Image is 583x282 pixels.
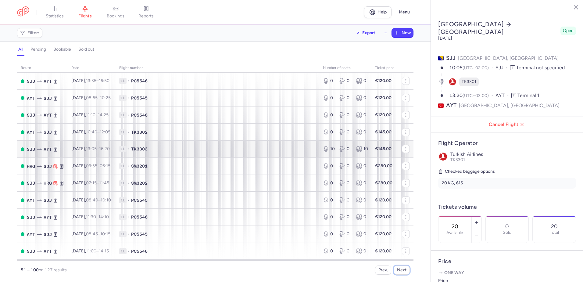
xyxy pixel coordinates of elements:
[131,197,148,203] span: PC5545
[356,129,368,135] div: 0
[128,146,130,152] span: •
[86,78,96,83] time: 13:35
[323,180,334,186] div: 0
[323,129,334,135] div: 0
[71,248,109,254] span: [DATE],
[53,47,71,52] h4: bookable
[86,78,109,83] span: –
[86,214,96,219] time: 11:30
[395,6,413,18] button: Menu
[107,13,124,19] span: bookings
[17,28,42,38] button: Filters
[128,214,130,220] span: •
[27,197,35,204] span: AYT
[450,152,576,157] p: Turkish Airlines
[100,95,111,100] time: 10:25
[71,95,111,100] span: [DATE],
[99,180,109,186] time: 11:45
[99,78,109,83] time: 16:50
[323,214,334,220] div: 0
[86,112,95,117] time: 11:10
[463,93,489,98] span: (UTC+03:00)
[17,63,68,73] th: route
[375,95,392,100] strong: €120.00
[339,78,351,84] div: 0
[119,214,127,220] span: 1L
[516,65,565,70] span: Terminal not specified
[71,112,109,117] span: [DATE],
[131,95,148,101] span: PC5545
[17,6,29,18] a: CitizenPlane red outlined logo
[510,65,515,70] span: T
[98,112,109,117] time: 14:25
[364,6,392,18] a: Help
[30,47,46,52] h4: pending
[44,163,52,170] span: SJJ
[27,95,35,102] span: AYT
[86,95,111,100] span: –
[356,95,368,101] div: 0
[128,197,130,203] span: •
[438,178,576,189] li: 20 KG, €15
[438,270,576,276] p: One way
[339,180,351,186] div: 0
[131,112,148,118] span: PC5546
[71,231,110,237] span: [DATE],
[71,146,110,151] span: [DATE],
[375,266,391,275] button: Prev.
[131,231,148,237] span: PC5545
[352,28,379,38] button: Export
[128,163,130,169] span: •
[323,197,334,203] div: 0
[100,129,110,135] time: 12:05
[27,214,35,221] span: SJJ
[131,146,148,152] span: TK3303
[27,129,35,136] span: Antalya, Antalya, Turkey
[86,146,110,151] span: –
[131,163,148,169] span: SM3201
[86,214,109,219] span: –
[86,163,97,168] time: 03:35
[86,231,98,237] time: 08:45
[495,64,510,71] span: SJJ
[463,65,489,70] span: (UTC+02:00)
[119,231,127,237] span: 1L
[438,258,576,265] h4: Price
[438,20,558,36] h2: [GEOGRAPHIC_DATA] [GEOGRAPHIC_DATA]
[119,112,127,118] span: 1L
[356,112,368,118] div: 0
[116,63,319,73] th: Flight number
[27,31,40,35] span: Filters
[323,248,334,254] div: 0
[446,230,463,235] label: Available
[86,197,98,203] time: 08:40
[449,65,463,70] time: 10:05
[100,163,110,168] time: 06:15
[44,112,52,118] span: AYT
[339,214,351,220] div: 0
[375,197,392,203] strong: €120.00
[27,231,35,238] span: AYT
[551,223,558,230] p: 20
[323,231,334,237] div: 0
[131,214,148,220] span: PC5546
[356,146,368,152] div: 10
[131,129,148,135] span: TK3302
[394,266,410,275] button: Next
[323,146,334,152] div: 10
[119,248,127,254] span: 1L
[517,92,539,98] span: Terminal 1
[119,197,127,203] span: 1L
[450,157,465,162] span: TK3301
[119,129,127,135] span: 1L
[128,95,130,101] span: •
[128,231,130,237] span: •
[128,180,130,186] span: •
[68,63,116,73] th: date
[44,197,52,204] span: SJJ
[131,180,148,186] span: SM3202
[86,95,98,100] time: 08:55
[371,63,398,73] th: Ticket price
[339,129,351,135] div: 0
[86,146,97,151] time: 13:05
